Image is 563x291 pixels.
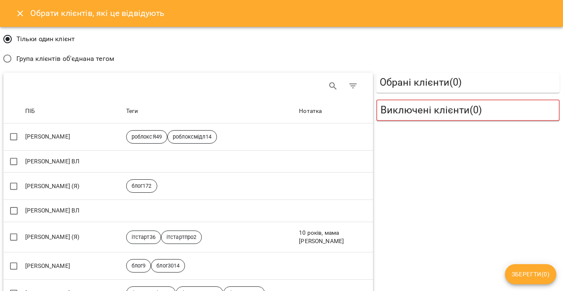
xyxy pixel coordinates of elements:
h6: Обрати клієнтів, які це відвідують [30,7,165,20]
span: Нотатка [299,106,371,116]
div: Нотатка [299,106,322,116]
td: [PERSON_NAME] (Я) [24,222,124,252]
span: блог3014 [151,262,185,270]
td: [PERSON_NAME] (Я) [24,173,124,200]
td: [PERSON_NAME] [24,123,124,151]
span: Теги [126,106,296,116]
button: Зберегти(0) [505,264,556,284]
h5: Виключені клієнти ( 0 ) [381,104,555,117]
span: ПІБ [25,106,123,116]
td: 10 років, мама [PERSON_NAME] [297,222,373,252]
div: Sort [25,106,35,116]
span: Тільки один клієнт [16,34,75,44]
span: ітстартпро2 [161,233,202,241]
h5: Обрані клієнти ( 0 ) [380,76,556,89]
span: Зберегти ( 0 ) [512,269,550,279]
div: Sort [126,106,138,116]
button: Search [323,76,343,96]
div: ПІБ [25,106,35,116]
span: ітстарт36 [127,233,161,241]
button: Close [10,3,30,24]
td: [PERSON_NAME] ВЛ [24,200,124,222]
span: блог9 [127,262,151,270]
span: Група клієнтів об'єднана тегом [16,54,114,64]
td: [PERSON_NAME] [24,252,124,280]
div: Table Toolbar [3,73,373,100]
button: Фільтр [343,76,363,96]
span: роблоксмідл14 [168,133,217,141]
div: Теги [126,106,138,116]
span: блог172 [127,182,157,190]
span: роблоксЯ49 [127,133,167,141]
td: [PERSON_NAME] ВЛ [24,150,124,173]
div: Sort [299,106,322,116]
